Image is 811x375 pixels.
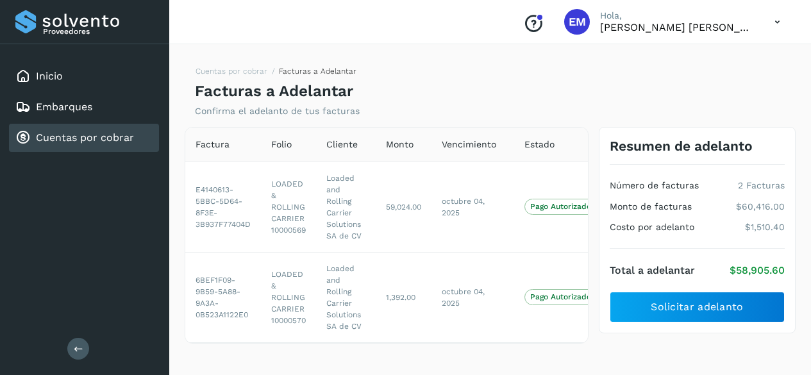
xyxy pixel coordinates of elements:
[326,138,358,151] span: Cliente
[386,203,421,212] span: 59,024.00
[316,162,376,252] td: Loaded and Rolling Carrier Solutions SA de CV
[386,138,414,151] span: Monto
[195,65,356,82] nav: breadcrumb
[9,93,159,121] div: Embarques
[9,62,159,90] div: Inicio
[195,106,360,117] p: Confirma el adelanto de tus facturas
[36,101,92,113] a: Embarques
[36,131,134,144] a: Cuentas por cobrar
[43,27,154,36] p: Proveedores
[9,124,159,152] div: Cuentas por cobrar
[745,222,785,233] p: $1,510.40
[316,252,376,342] td: Loaded and Rolling Carrier Solutions SA de CV
[610,222,694,233] h4: Costo por adelanto
[524,138,555,151] span: Estado
[730,264,785,276] p: $58,905.60
[610,264,695,276] h4: Total a adelantar
[651,300,743,314] span: Solicitar adelanto
[442,287,485,308] span: octubre 04, 2025
[610,180,699,191] h4: Número de facturas
[442,138,496,151] span: Vencimiento
[386,293,415,302] span: 1,392.00
[610,138,753,154] h3: Resumen de adelanto
[261,162,316,252] td: LOADED & ROLLING CARRIER 10000569
[442,197,485,217] span: octubre 04, 2025
[610,201,692,212] h4: Monto de facturas
[600,10,754,21] p: Hola,
[600,21,754,33] p: Eduardo Miguel Gonzalez SANCHEZ
[271,138,292,151] span: Folio
[530,292,591,301] p: Pago Autorizado
[196,138,230,151] span: Factura
[185,162,261,252] td: E4140613-5BBC-5D64-8F3E-3B937F77404D
[736,201,785,212] p: $60,416.00
[530,202,591,211] p: Pago Autorizado
[279,67,356,76] span: Facturas a Adelantar
[610,292,785,322] button: Solicitar adelanto
[195,82,353,101] h4: Facturas a Adelantar
[36,70,63,82] a: Inicio
[738,180,785,191] p: 2 Facturas
[185,252,261,342] td: 6BEF1F09-9B59-5A88-9A3A-0B523A1122E0
[196,67,267,76] a: Cuentas por cobrar
[261,252,316,342] td: LOADED & ROLLING CARRIER 10000570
